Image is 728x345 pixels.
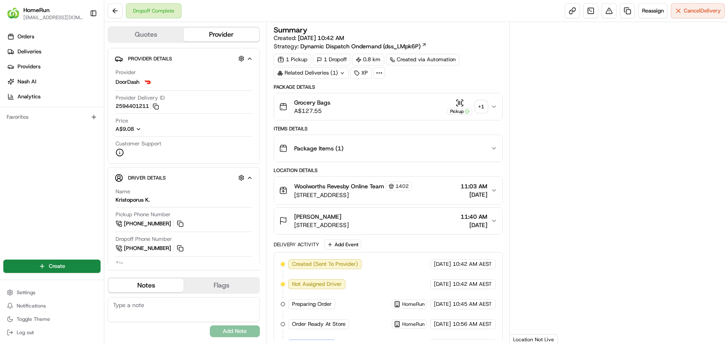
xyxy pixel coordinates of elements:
a: [PHONE_NUMBER] [116,244,185,253]
div: Pickup [447,108,472,115]
span: 10:56 AM AEST [453,320,492,328]
span: Provider [116,69,136,76]
span: Provider Details [128,55,172,62]
span: Created: [274,34,344,42]
div: 1 Pickup [274,54,311,65]
div: XP [350,67,372,79]
span: Deliveries [18,48,41,55]
span: [STREET_ADDRESS] [294,221,349,229]
span: [DATE] [461,221,487,229]
span: [DATE] [434,260,451,268]
button: Provider [184,28,259,41]
span: Toggle Theme [17,316,50,322]
button: Toggle Theme [3,313,101,325]
span: Woolworths Revesby Online Team [294,182,384,190]
span: Notifications [17,302,46,309]
button: Log out [3,327,101,338]
div: 1 Dropoff [313,54,350,65]
span: DoorDash [116,78,139,86]
button: Grocery BagsA$127.55Pickup+1 [274,93,502,120]
a: Providers [3,60,104,73]
img: HomeRun [7,7,20,20]
a: [PHONE_NUMBER] [116,219,185,228]
span: Grocery Bags [294,98,330,107]
div: Kristoporus K. [116,196,150,204]
span: HomeRun [402,321,425,327]
span: Nash AI [18,78,36,85]
a: Created via Automation [386,54,459,65]
a: Dynamic Dispatch Ondemand (dss_LMpk6P) [300,42,427,50]
button: Woolworths Revesby Online Team1402[STREET_ADDRESS]11:03 AM[DATE] [274,177,502,204]
span: [PERSON_NAME] [294,212,341,221]
h3: Summary [274,26,307,34]
button: Create [3,260,101,273]
button: Notes [108,279,184,292]
button: Add Event [324,240,361,250]
span: [DATE] [461,190,487,199]
span: 10:45 AM AEST [453,300,492,308]
div: Favorites [3,110,101,124]
span: Created (Sent To Provider) [292,260,358,268]
span: [DATE] [434,300,451,308]
span: Dropoff Phone Number [116,235,172,243]
button: CancelDelivery [671,3,725,18]
button: Provider Details [115,52,253,65]
button: HomeRunHomeRun[EMAIL_ADDRESS][DOMAIN_NAME] [3,3,86,23]
span: [DATE] [434,320,451,328]
button: Settings [3,287,101,298]
span: 1402 [395,183,409,190]
span: Name [116,188,130,195]
span: Provider Delivery ID [116,94,165,102]
span: Create [49,262,65,270]
span: Reassign [642,7,664,15]
span: Orders [18,33,34,40]
div: Related Deliveries (1) [274,67,349,79]
div: Location Not Live [510,334,558,345]
span: Providers [18,63,40,70]
span: Cancel Delivery [684,7,721,15]
a: Orders [3,30,104,43]
button: [PERSON_NAME][STREET_ADDRESS]11:40 AM[DATE] [274,207,502,234]
div: Location Details [274,167,503,174]
a: Analytics [3,90,104,103]
div: + 1 [476,101,487,112]
span: A$127.55 [294,107,330,115]
span: [DATE] [434,280,451,288]
button: HomeRun [23,6,50,14]
span: 11:03 AM [461,182,487,190]
span: Settings [17,289,35,296]
span: Tip [116,260,123,267]
div: 0.8 km [352,54,384,65]
button: Driver Details [115,171,253,185]
div: Items Details [274,125,503,132]
span: Order Ready At Store [292,320,345,328]
span: Log out [17,329,34,336]
span: Preparing Order [292,300,332,308]
a: Deliveries [3,45,104,58]
span: 10:42 AM AEST [453,260,492,268]
span: [PHONE_NUMBER] [124,245,171,252]
button: 2594401211 [116,102,159,110]
button: Quotes [108,28,184,41]
span: [STREET_ADDRESS] [294,191,412,199]
span: A$9.08 [116,125,134,132]
div: Delivery Activity [274,241,319,248]
button: Pickup+1 [447,99,487,115]
button: Package Items (1) [274,135,502,162]
span: Not Assigned Driver [292,280,342,288]
div: Package Details [274,84,503,90]
span: [PHONE_NUMBER] [124,220,171,227]
a: Nash AI [3,75,104,88]
span: HomeRun [402,301,425,307]
button: Reassign [638,3,668,18]
button: Notifications [3,300,101,312]
span: Package Items ( 1 ) [294,144,343,152]
button: Flags [184,279,259,292]
span: Driver Details [128,175,166,181]
button: [EMAIL_ADDRESS][DOMAIN_NAME] [23,14,83,21]
span: 11:40 AM [461,212,487,221]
